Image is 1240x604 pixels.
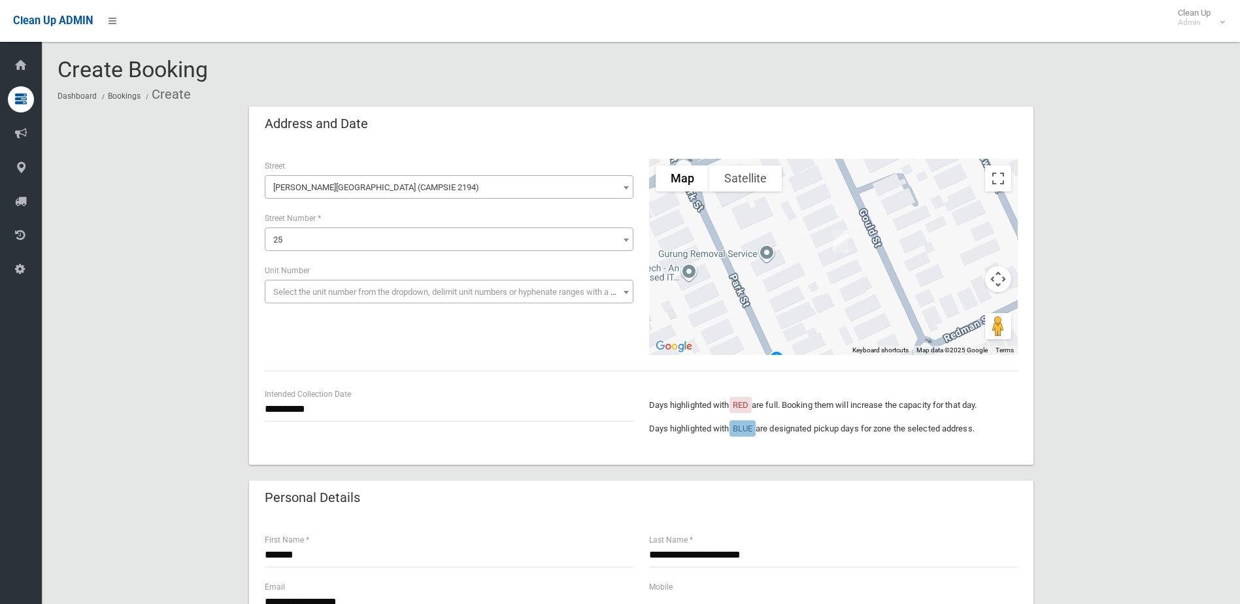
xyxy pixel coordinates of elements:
[1178,18,1211,27] small: Admin
[249,111,384,137] header: Address and Date
[265,175,633,199] span: Gould Street (CAMPSIE 2194)
[709,165,782,192] button: Show satellite imagery
[249,485,376,511] header: Personal Details
[828,225,854,258] div: 25 Gould Street, CAMPSIE NSW 2194
[13,14,93,27] span: Clean Up ADMIN
[985,313,1011,339] button: Drag Pegman onto the map to open Street View
[273,235,282,244] span: 25
[996,346,1014,354] a: Terms (opens in new tab)
[649,421,1018,437] p: Days highlighted with are designated pickup days for zone the selected address.
[649,397,1018,413] p: Days highlighted with are full. Booking them will increase the capacity for that day.
[58,56,208,82] span: Create Booking
[142,82,191,107] li: Create
[652,338,695,355] a: Open this area in Google Maps (opens a new window)
[268,178,630,197] span: Gould Street (CAMPSIE 2194)
[985,266,1011,292] button: Map camera controls
[265,227,633,251] span: 25
[733,400,748,410] span: RED
[733,424,752,433] span: BLUE
[656,165,709,192] button: Show street map
[108,92,141,101] a: Bookings
[273,287,639,297] span: Select the unit number from the dropdown, delimit unit numbers or hyphenate ranges with a comma
[916,346,988,354] span: Map data ©2025 Google
[1171,8,1224,27] span: Clean Up
[58,92,97,101] a: Dashboard
[652,338,695,355] img: Google
[985,165,1011,192] button: Toggle fullscreen view
[268,231,630,249] span: 25
[852,346,909,355] button: Keyboard shortcuts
